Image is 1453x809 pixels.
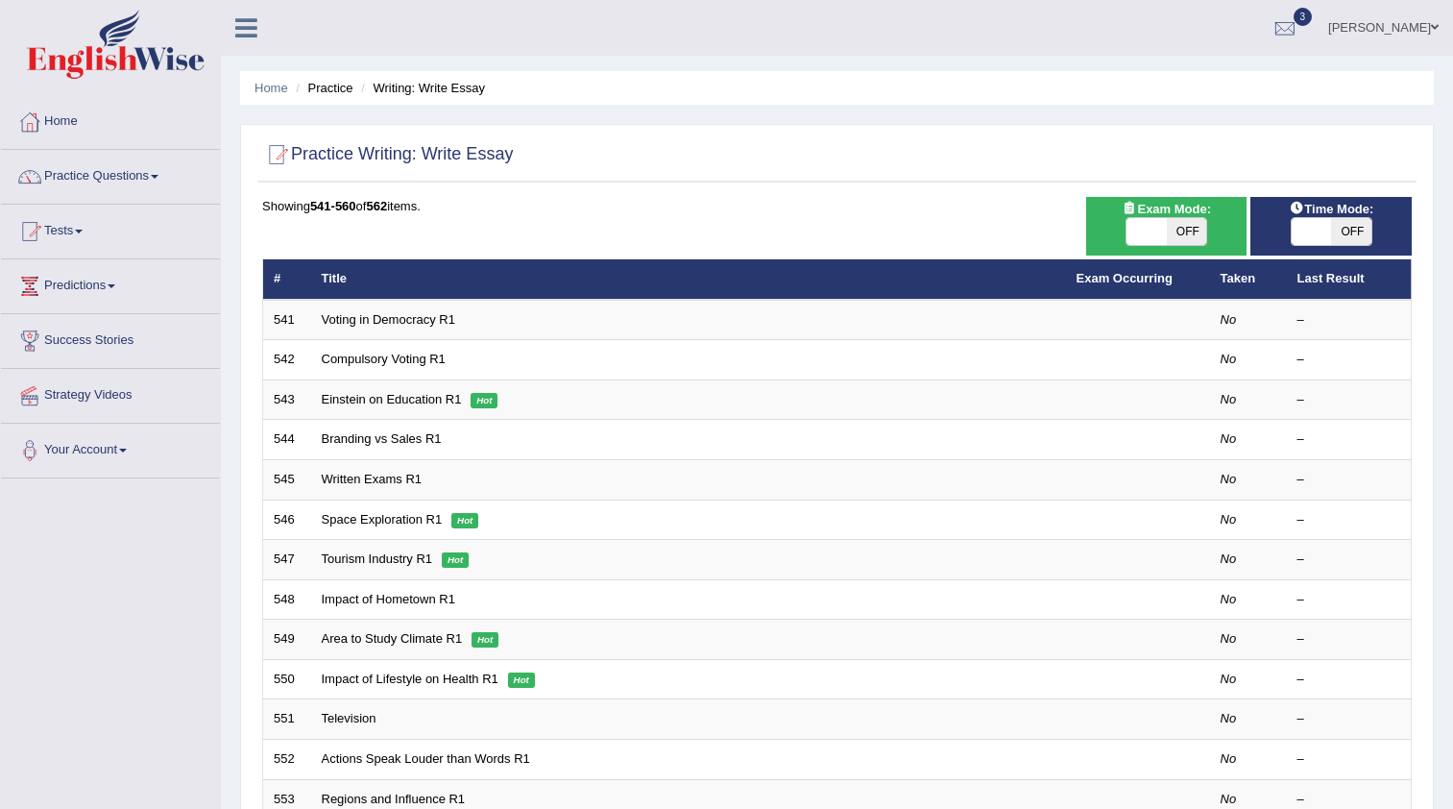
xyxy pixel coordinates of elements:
[1297,551,1401,569] div: –
[263,300,311,340] td: 541
[1,95,220,143] a: Home
[263,340,311,380] td: 542
[1,424,220,472] a: Your Account
[263,259,311,300] th: #
[1297,311,1401,330] div: –
[1210,259,1287,300] th: Taken
[322,472,423,486] a: Written Exams R1
[1287,259,1412,300] th: Last Result
[471,393,497,408] em: Hot
[1297,471,1401,489] div: –
[263,659,311,699] td: 550
[1297,591,1401,609] div: –
[1294,8,1313,26] span: 3
[263,620,311,660] td: 549
[263,739,311,779] td: 552
[262,140,513,169] h2: Practice Writing: Write Essay
[263,380,311,420] td: 543
[322,552,433,566] a: Tourism Industry R1
[1,369,220,417] a: Strategy Videos
[263,699,311,740] td: 551
[1221,631,1237,646] em: No
[263,420,311,460] td: 544
[254,81,288,95] a: Home
[1297,671,1401,689] div: –
[366,199,387,213] b: 562
[291,79,352,97] li: Practice
[263,500,311,540] td: 546
[1221,592,1237,606] em: No
[322,392,462,406] a: Einstein on Education R1
[1297,430,1401,449] div: –
[1221,792,1237,806] em: No
[1167,218,1207,245] span: OFF
[1114,199,1218,219] span: Exam Mode:
[263,460,311,501] td: 545
[322,672,498,686] a: Impact of Lifestyle on Health R1
[356,79,485,97] li: Writing: Write Essay
[1281,199,1381,219] span: Time Mode:
[442,552,469,568] em: Hot
[263,579,311,620] td: 548
[311,259,1066,300] th: Title
[1221,352,1237,366] em: No
[310,199,356,213] b: 541-560
[262,197,1412,215] div: Showing of items.
[1297,630,1401,649] div: –
[322,792,466,806] a: Regions and Influence R1
[1221,472,1237,486] em: No
[472,632,498,648] em: Hot
[451,513,478,528] em: Hot
[1297,791,1401,809] div: –
[322,592,455,606] a: Impact of Hometown R1
[1297,750,1401,769] div: –
[322,751,530,766] a: Actions Speak Louder than Words R1
[1221,552,1237,566] em: No
[1221,711,1237,725] em: No
[1297,511,1401,529] div: –
[322,312,455,327] a: Voting in Democracy R1
[1297,391,1401,409] div: –
[1221,672,1237,686] em: No
[1297,710,1401,728] div: –
[263,540,311,580] td: 547
[1297,351,1401,369] div: –
[1,314,220,362] a: Success Stories
[1077,271,1173,285] a: Exam Occurring
[322,431,442,446] a: Branding vs Sales R1
[1221,751,1237,766] em: No
[508,673,535,688] em: Hot
[1221,392,1237,406] em: No
[1,259,220,307] a: Predictions
[322,352,446,366] a: Compulsory Voting R1
[1221,431,1237,446] em: No
[322,631,463,646] a: Area to Study Climate R1
[322,512,443,527] a: Space Exploration R1
[1,150,220,198] a: Practice Questions
[322,711,376,725] a: Television
[1,205,220,253] a: Tests
[1221,312,1237,327] em: No
[1221,512,1237,527] em: No
[1086,197,1247,256] div: Show exams occurring in exams
[1331,218,1371,245] span: OFF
